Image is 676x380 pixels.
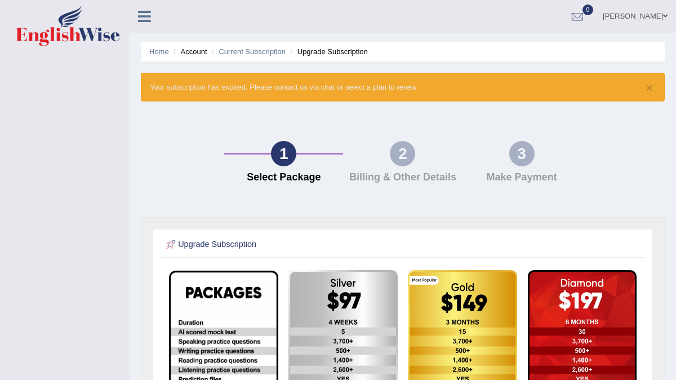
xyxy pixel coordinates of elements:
h4: Select Package [230,172,337,183]
div: Your subscription has expired. Please contact us via chat or select a plan to renew [141,73,665,101]
a: Current Subscription [219,47,286,56]
h4: Billing & Other Details [349,172,456,183]
span: 0 [582,5,594,15]
div: 1 [271,141,296,166]
div: 3 [509,141,535,166]
li: Account [171,46,207,57]
li: Upgrade Subscription [288,46,368,57]
button: × [646,82,653,94]
h2: Upgrade Subscription [164,237,460,252]
h4: Make Payment [468,172,576,183]
a: Home [149,47,169,56]
div: 2 [390,141,415,166]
